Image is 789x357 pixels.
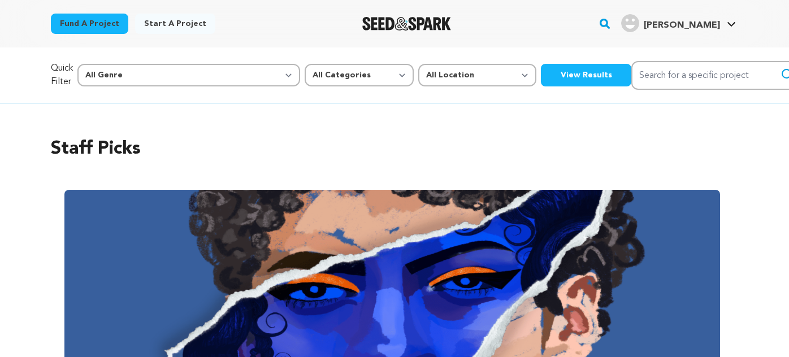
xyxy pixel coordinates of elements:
a: Fund a project [51,14,128,34]
span: joAnne's Profile [619,12,738,36]
a: joAnne's Profile [619,12,738,32]
button: View Results [541,64,631,86]
h2: Staff Picks [51,136,738,163]
div: joAnne's Profile [621,14,720,32]
img: Seed&Spark Logo Dark Mode [362,17,451,31]
a: Seed&Spark Homepage [362,17,451,31]
img: user.png [621,14,639,32]
span: [PERSON_NAME] [644,21,720,30]
a: Start a project [135,14,215,34]
p: Quick Filter [51,62,73,89]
